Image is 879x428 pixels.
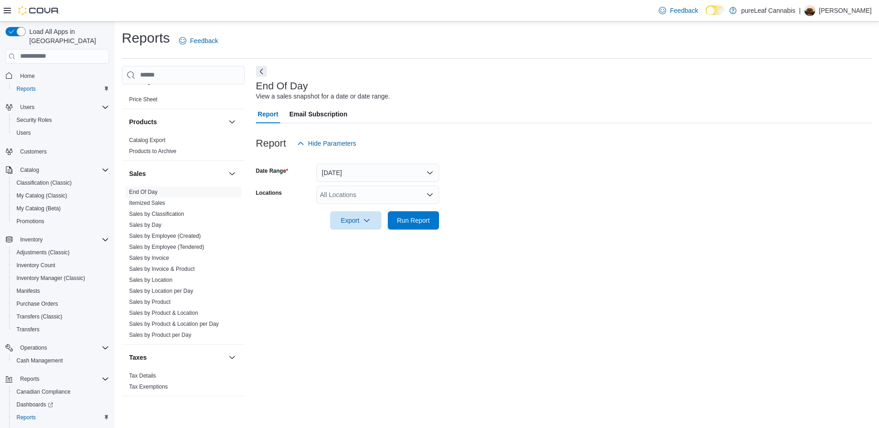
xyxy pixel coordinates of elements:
[16,165,109,176] span: Catalog
[13,399,109,410] span: Dashboards
[799,5,801,16] p: |
[16,234,46,245] button: Inventory
[16,71,38,82] a: Home
[129,96,157,103] a: Price Sheet
[16,287,40,295] span: Manifests
[122,135,245,160] div: Products
[13,273,109,284] span: Inventory Manager (Classic)
[9,176,113,189] button: Classification (Classic)
[129,137,165,144] span: Catalog Export
[129,266,195,272] a: Sales by Invoice & Product
[129,255,169,261] a: Sales by Invoice
[13,386,74,397] a: Canadian Compliance
[122,94,245,109] div: Pricing
[13,412,39,423] a: Reports
[13,247,109,258] span: Adjustments (Classic)
[2,69,113,82] button: Home
[9,215,113,228] button: Promotions
[16,234,109,245] span: Inventory
[2,101,113,114] button: Users
[20,375,39,383] span: Reports
[16,102,38,113] button: Users
[20,344,47,351] span: Operations
[13,273,89,284] a: Inventory Manager (Classic)
[129,383,168,390] span: Tax Exemptions
[227,76,238,87] button: Pricing
[670,6,698,15] span: Feedback
[9,398,113,411] a: Dashboards
[129,298,171,306] span: Sales by Product
[129,169,225,178] button: Sales
[9,310,113,323] button: Transfers (Classic)
[13,260,59,271] a: Inventory Count
[13,127,34,138] a: Users
[9,272,113,285] button: Inventory Manager (Classic)
[256,138,286,149] h3: Report
[13,203,109,214] span: My Catalog (Beta)
[16,249,70,256] span: Adjustments (Classic)
[16,342,109,353] span: Operations
[9,82,113,95] button: Reports
[16,70,109,82] span: Home
[129,189,157,195] a: End Of Day
[16,274,85,282] span: Inventory Manager (Classic)
[129,117,225,126] button: Products
[129,277,173,283] a: Sales by Location
[336,211,376,230] span: Export
[256,66,267,77] button: Next
[388,211,439,230] button: Run Report
[258,105,278,123] span: Report
[129,287,193,295] span: Sales by Location per Day
[129,200,165,206] a: Itemized Sales
[13,190,109,201] span: My Catalog (Classic)
[122,370,245,396] div: Taxes
[308,139,356,148] span: Hide Parameters
[13,298,109,309] span: Purchase Orders
[16,146,109,157] span: Customers
[16,192,67,199] span: My Catalog (Classic)
[227,352,238,363] button: Taxes
[129,244,204,250] a: Sales by Employee (Tendered)
[655,1,701,20] a: Feedback
[16,373,109,384] span: Reports
[175,32,222,50] a: Feedback
[13,115,55,126] a: Security Roles
[129,309,198,317] span: Sales by Product & Location
[9,323,113,336] button: Transfers
[190,36,218,45] span: Feedback
[16,179,72,187] span: Classification (Classic)
[129,276,173,284] span: Sales by Location
[129,210,184,218] span: Sales by Classification
[9,246,113,259] button: Adjustments (Classic)
[13,311,66,322] a: Transfers (Classic)
[9,285,113,297] button: Manifests
[16,401,53,408] span: Dashboards
[16,262,55,269] span: Inventory Count
[129,243,204,251] span: Sales by Employee (Tendered)
[129,353,147,362] h3: Taxes
[13,355,109,366] span: Cash Management
[16,342,51,353] button: Operations
[13,324,43,335] a: Transfers
[9,114,113,126] button: Security Roles
[804,5,815,16] div: Michael Dey
[129,148,176,154] a: Products to Archive
[13,115,109,126] span: Security Roles
[705,5,725,15] input: Dark Mode
[16,373,43,384] button: Reports
[122,29,170,47] h1: Reports
[129,332,191,338] a: Sales by Product per Day
[20,236,43,243] span: Inventory
[129,211,184,217] a: Sales by Classification
[16,165,43,176] button: Catalog
[16,102,109,113] span: Users
[16,414,36,421] span: Reports
[129,265,195,273] span: Sales by Invoice & Product
[129,353,225,362] button: Taxes
[13,386,109,397] span: Canadian Compliance
[13,412,109,423] span: Reports
[227,168,238,179] button: Sales
[9,202,113,215] button: My Catalog (Beta)
[397,216,430,225] span: Run Report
